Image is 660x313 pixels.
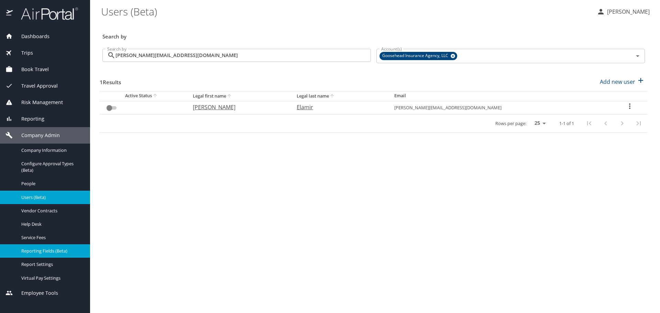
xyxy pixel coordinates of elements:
img: icon-airportal.png [6,7,13,20]
img: airportal-logo.png [13,7,78,20]
span: Travel Approval [13,82,58,90]
span: People [21,180,82,187]
button: [PERSON_NAME] [594,5,652,18]
th: Email [389,91,612,101]
span: Report Settings [21,261,82,268]
p: Elamir [297,103,381,111]
button: Open [633,51,642,61]
td: [PERSON_NAME][EMAIL_ADDRESS][DOMAIN_NAME] [389,101,612,114]
p: 1-1 of 1 [559,121,574,126]
span: Risk Management [13,99,63,106]
button: Add new user [597,74,648,89]
span: Company Admin [13,132,60,139]
span: Help Desk [21,221,82,227]
input: Search by name or email [115,49,371,62]
span: Configure Approval Types (Beta) [21,160,82,174]
h1: Users (Beta) [101,1,591,22]
select: rows per page [529,118,548,128]
span: Reporting [13,115,44,123]
span: Vendor Contracts [21,208,82,214]
h3: 1 Results [100,74,121,86]
th: Active Status [100,91,187,101]
div: Goosehead Insurance Agency, LLC [379,52,457,60]
span: Trips [13,49,33,57]
span: Employee Tools [13,289,58,297]
span: Dashboards [13,33,49,40]
h3: Search by [102,29,645,41]
button: sort [152,93,159,99]
th: Legal first name [187,91,291,101]
span: Company Information [21,147,82,154]
span: Virtual Pay Settings [21,275,82,281]
p: [PERSON_NAME] [193,103,283,111]
span: Service Fees [21,234,82,241]
span: Users (Beta) [21,194,82,201]
span: Reporting Fields (Beta) [21,248,82,254]
span: Book Travel [13,66,49,73]
p: Add new user [600,78,635,86]
th: Legal last name [291,91,389,101]
p: [PERSON_NAME] [605,8,650,16]
span: Goosehead Insurance Agency, LLC [379,52,452,59]
button: sort [329,93,336,100]
table: User Search Table [100,91,648,133]
p: Rows per page: [495,121,526,126]
button: sort [226,93,233,100]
